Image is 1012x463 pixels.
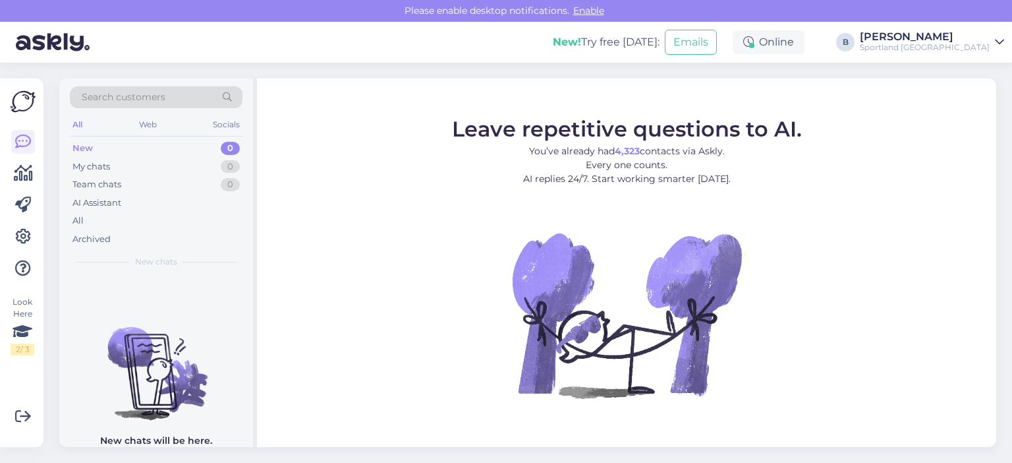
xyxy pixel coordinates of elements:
[615,144,640,156] b: 4,323
[72,160,110,173] div: My chats
[11,344,34,355] div: 2 / 3
[221,178,240,191] div: 0
[72,178,121,191] div: Team chats
[508,196,745,433] img: No Chat active
[210,116,242,133] div: Socials
[452,144,802,185] p: You’ve already had contacts via Askly. Every one counts. AI replies 24/7. Start working smarter [...
[553,36,581,48] b: New!
[836,33,855,51] div: B
[553,34,660,50] div: Try free [DATE]:
[136,116,159,133] div: Web
[569,5,608,16] span: Enable
[11,89,36,114] img: Askly Logo
[11,296,34,355] div: Look Here
[665,30,717,55] button: Emails
[59,303,253,422] img: No chats
[860,42,990,53] div: Sportland [GEOGRAPHIC_DATA]
[82,90,165,104] span: Search customers
[860,32,990,42] div: [PERSON_NAME]
[100,434,212,448] p: New chats will be here.
[72,233,111,246] div: Archived
[733,30,804,54] div: Online
[452,115,802,141] span: Leave repetitive questions to AI.
[221,142,240,155] div: 0
[72,197,121,210] div: AI Assistant
[72,214,84,228] div: All
[860,32,1004,53] a: [PERSON_NAME]Sportland [GEOGRAPHIC_DATA]
[221,160,240,173] div: 0
[72,142,93,155] div: New
[135,256,177,268] span: New chats
[70,116,85,133] div: All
